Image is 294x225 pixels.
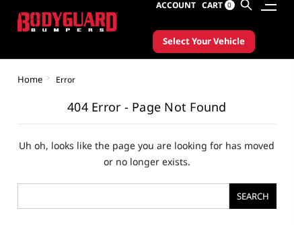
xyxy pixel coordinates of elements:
[163,35,245,48] span: Select Your Vehicle
[229,183,277,209] input: Search
[17,73,42,85] a: Home
[56,74,75,85] span: Error
[17,138,277,170] p: Uh oh, looks like the page you are looking for has moved or no longer exists.
[17,12,118,32] img: BODYGUARD BUMPERS
[153,30,255,53] button: Select Your Vehicle
[17,100,277,124] h1: 404 Error - Page not found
